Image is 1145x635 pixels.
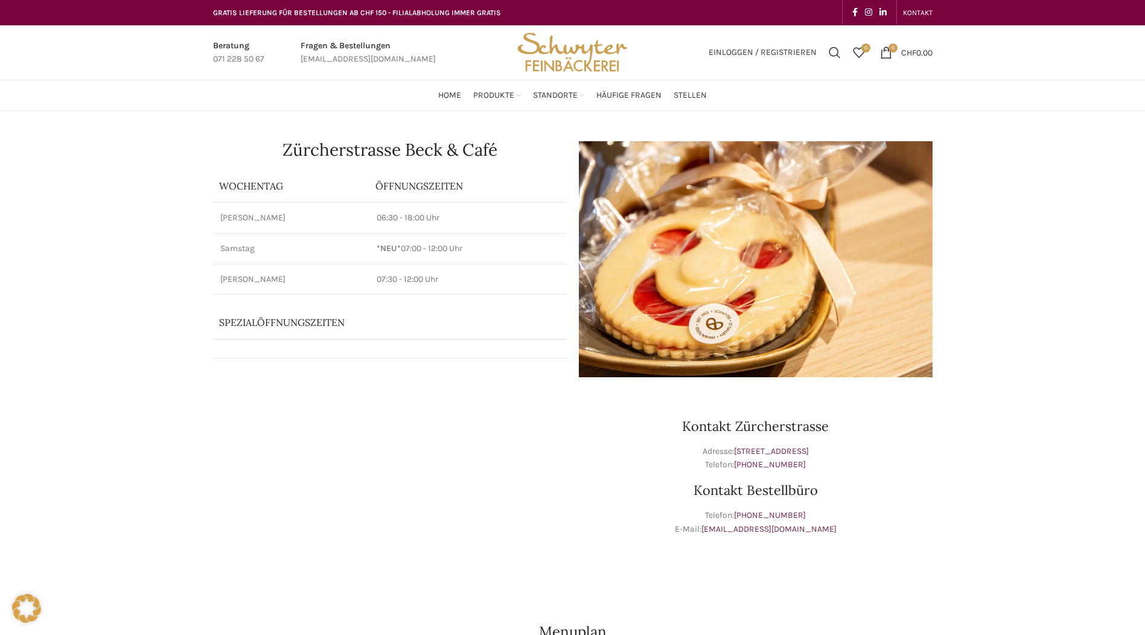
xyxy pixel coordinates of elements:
[876,4,890,21] a: Linkedin social link
[220,212,363,224] p: [PERSON_NAME]
[579,420,933,433] h3: Kontakt Zürcherstrasse
[734,510,806,520] a: [PHONE_NUMBER]
[734,446,809,456] a: [STREET_ADDRESS]
[213,8,501,17] span: GRATIS LIEFERUNG FÜR BESTELLUNGEN AB CHF 150 - FILIALABHOLUNG IMMER GRATIS
[888,43,898,53] span: 0
[513,46,631,57] a: Site logo
[596,90,662,101] span: Häufige Fragen
[861,4,876,21] a: Instagram social link
[438,83,461,107] a: Home
[473,90,514,101] span: Produkte
[207,83,939,107] div: Main navigation
[847,40,871,65] a: 0
[219,316,527,329] p: Spezialöffnungszeiten
[213,141,567,158] h1: Zürcherstrasse Beck & Café
[901,47,916,57] span: CHF
[213,39,264,66] a: Infobox link
[903,8,933,17] span: KONTAKT
[375,179,560,193] p: ÖFFNUNGSZEITEN
[377,212,559,224] p: 06:30 - 18:00 Uhr
[513,25,631,80] img: Bäckerei Schwyter
[219,179,364,193] p: Wochentag
[377,243,559,255] p: 07:00 - 12:00 Uhr
[709,48,817,57] span: Einloggen / Registrieren
[674,83,707,107] a: Stellen
[533,83,584,107] a: Standorte
[579,445,933,472] p: Adresse: Telefon:
[220,243,363,255] p: Samstag
[901,47,933,57] bdi: 0.00
[377,273,559,286] p: 07:30 - 12:00 Uhr
[701,524,837,534] a: [EMAIL_ADDRESS][DOMAIN_NAME]
[596,83,662,107] a: Häufige Fragen
[579,483,933,497] h3: Kontakt Bestellbüro
[861,43,870,53] span: 0
[301,39,436,66] a: Infobox link
[847,40,871,65] div: Meine Wunschliste
[473,83,521,107] a: Produkte
[533,90,578,101] span: Standorte
[734,459,806,470] a: [PHONE_NUMBER]
[579,509,933,536] p: Telefon: E-Mail:
[903,1,933,25] a: KONTAKT
[703,40,823,65] a: Einloggen / Registrieren
[897,1,939,25] div: Secondary navigation
[874,40,939,65] a: 0 CHF0.00
[823,40,847,65] a: Suchen
[674,90,707,101] span: Stellen
[213,389,567,570] iframe: schwyter zürcherstrasse 33
[220,273,363,286] p: [PERSON_NAME]
[849,4,861,21] a: Facebook social link
[438,90,461,101] span: Home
